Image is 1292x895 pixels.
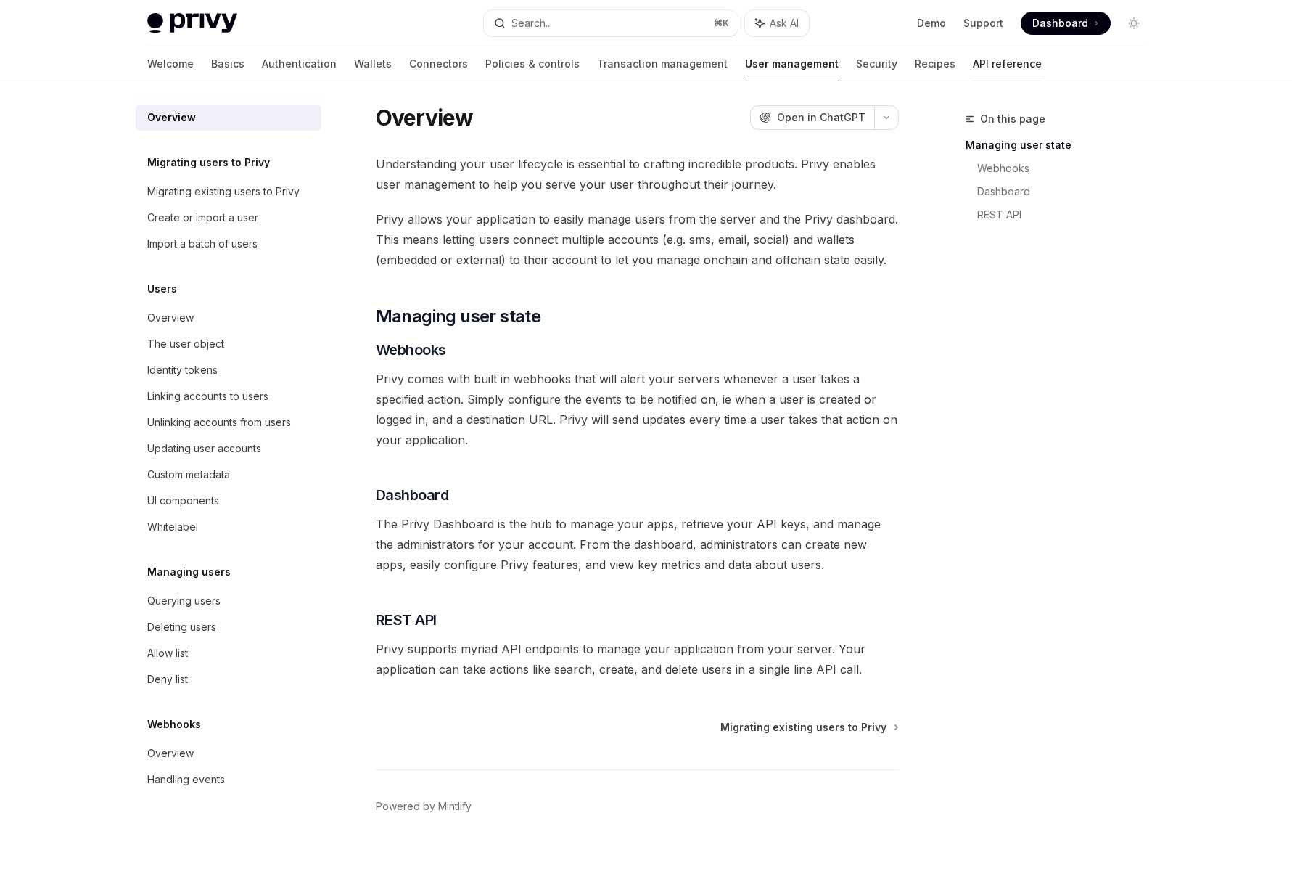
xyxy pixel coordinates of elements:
div: Identity tokens [147,361,218,379]
div: Allow list [147,645,188,662]
span: Open in ChatGPT [777,110,865,125]
a: Querying users [136,588,321,614]
a: Allow list [136,640,321,666]
a: Wallets [354,46,392,81]
a: Basics [211,46,244,81]
h5: Webhooks [147,716,201,733]
div: Overview [147,309,194,327]
span: On this page [980,110,1045,128]
span: Ask AI [770,16,799,30]
button: Search...⌘K [484,10,738,36]
a: Recipes [915,46,955,81]
a: Handling events [136,767,321,793]
a: Deny list [136,666,321,692]
div: Deleting users [147,618,216,636]
button: Open in ChatGPT [750,105,874,130]
div: Handling events [147,771,225,788]
a: Migrating existing users to Privy [720,720,897,735]
a: Linking accounts to users [136,383,321,409]
div: Import a batch of users [147,235,258,253]
a: Import a batch of users [136,231,321,257]
span: Privy supports myriad API endpoints to manage your application from your server. Your application... [376,639,899,679]
span: The Privy Dashboard is the hub to manage your apps, retrieve your API keys, and manage the admini... [376,514,899,575]
a: User management [745,46,839,81]
span: REST API [376,610,437,630]
span: Dashboard [376,485,449,505]
span: ⌘ K [714,17,729,29]
a: Custom metadata [136,462,321,488]
a: Security [856,46,897,81]
h5: Managing users [147,563,231,581]
div: Deny list [147,671,188,688]
a: Unlinking accounts from users [136,409,321,436]
div: UI components [147,492,219,510]
a: Webhooks [977,157,1157,180]
div: Custom metadata [147,466,230,483]
a: Dashboard [977,180,1157,203]
a: Transaction management [597,46,728,81]
a: Policies & controls [485,46,580,81]
a: Deleting users [136,614,321,640]
div: Search... [511,15,552,32]
a: Dashboard [1021,12,1111,35]
div: The user object [147,335,224,353]
div: Whitelabel [147,518,198,536]
a: Migrating existing users to Privy [136,179,321,205]
a: Authentication [262,46,337,81]
div: Migrating existing users to Privy [147,183,300,200]
div: Querying users [147,592,221,610]
div: Updating user accounts [147,440,261,457]
span: Managing user state [376,305,541,328]
a: Powered by Mintlify [376,799,472,814]
button: Ask AI [745,10,809,36]
span: Privy comes with built in webhooks that will alert your servers whenever a user takes a specified... [376,369,899,450]
img: light logo [147,13,237,33]
a: Demo [917,16,946,30]
span: Privy allows your application to easily manage users from the server and the Privy dashboard. Thi... [376,209,899,270]
a: Managing user state [966,134,1157,157]
span: Understanding your user lifecycle is essential to crafting incredible products. Privy enables use... [376,154,899,195]
a: Overview [136,105,321,131]
a: Identity tokens [136,357,321,383]
a: Updating user accounts [136,436,321,462]
div: Unlinking accounts from users [147,414,291,431]
h5: Users [147,280,177,298]
h5: Migrating users to Privy [147,154,270,171]
a: REST API [977,203,1157,226]
span: Dashboard [1032,16,1088,30]
a: Overview [136,740,321,767]
h1: Overview [376,105,474,131]
button: Toggle dark mode [1122,12,1145,35]
div: Overview [147,745,194,762]
div: Overview [147,109,196,126]
a: Welcome [147,46,194,81]
a: The user object [136,331,321,357]
div: Linking accounts to users [147,388,268,405]
a: Support [963,16,1003,30]
span: Migrating existing users to Privy [720,720,886,735]
div: Create or import a user [147,209,258,226]
a: Whitelabel [136,514,321,540]
a: Connectors [409,46,468,81]
a: UI components [136,488,321,514]
a: Create or import a user [136,205,321,231]
span: Webhooks [376,340,446,360]
a: Overview [136,305,321,331]
a: API reference [973,46,1042,81]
